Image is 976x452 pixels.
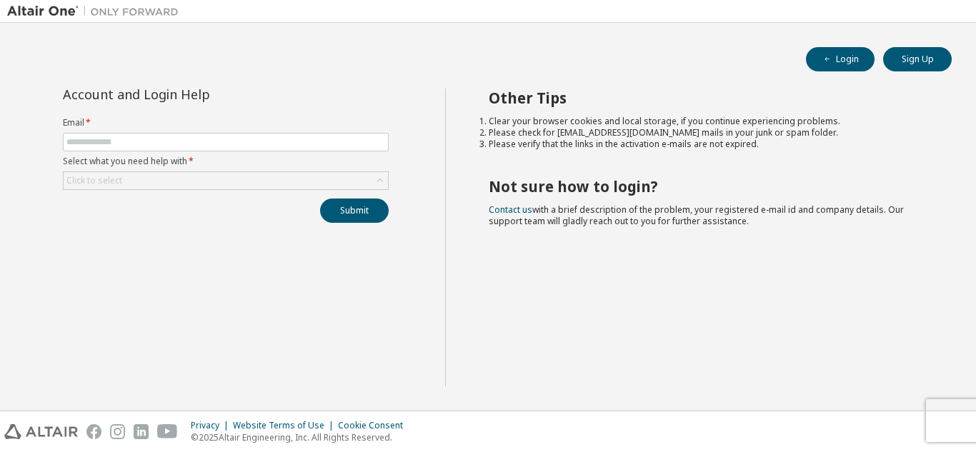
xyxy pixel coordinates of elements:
[489,116,927,127] li: Clear your browser cookies and local storage, if you continue experiencing problems.
[233,420,338,431] div: Website Terms of Use
[489,204,904,227] span: with a brief description of the problem, your registered e-mail id and company details. Our suppo...
[4,424,78,439] img: altair_logo.svg
[806,47,875,71] button: Login
[489,89,927,107] h2: Other Tips
[66,175,122,186] div: Click to select
[134,424,149,439] img: linkedin.svg
[7,4,186,19] img: Altair One
[86,424,101,439] img: facebook.svg
[489,177,927,196] h2: Not sure how to login?
[191,431,412,443] p: © 2025 Altair Engineering, Inc. All Rights Reserved.
[883,47,952,71] button: Sign Up
[489,204,532,216] a: Contact us
[63,117,389,129] label: Email
[110,424,125,439] img: instagram.svg
[63,156,389,167] label: Select what you need help with
[489,139,927,150] li: Please verify that the links in the activation e-mails are not expired.
[489,127,927,139] li: Please check for [EMAIL_ADDRESS][DOMAIN_NAME] mails in your junk or spam folder.
[320,199,389,223] button: Submit
[191,420,233,431] div: Privacy
[157,424,178,439] img: youtube.svg
[64,172,388,189] div: Click to select
[63,89,324,100] div: Account and Login Help
[338,420,412,431] div: Cookie Consent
